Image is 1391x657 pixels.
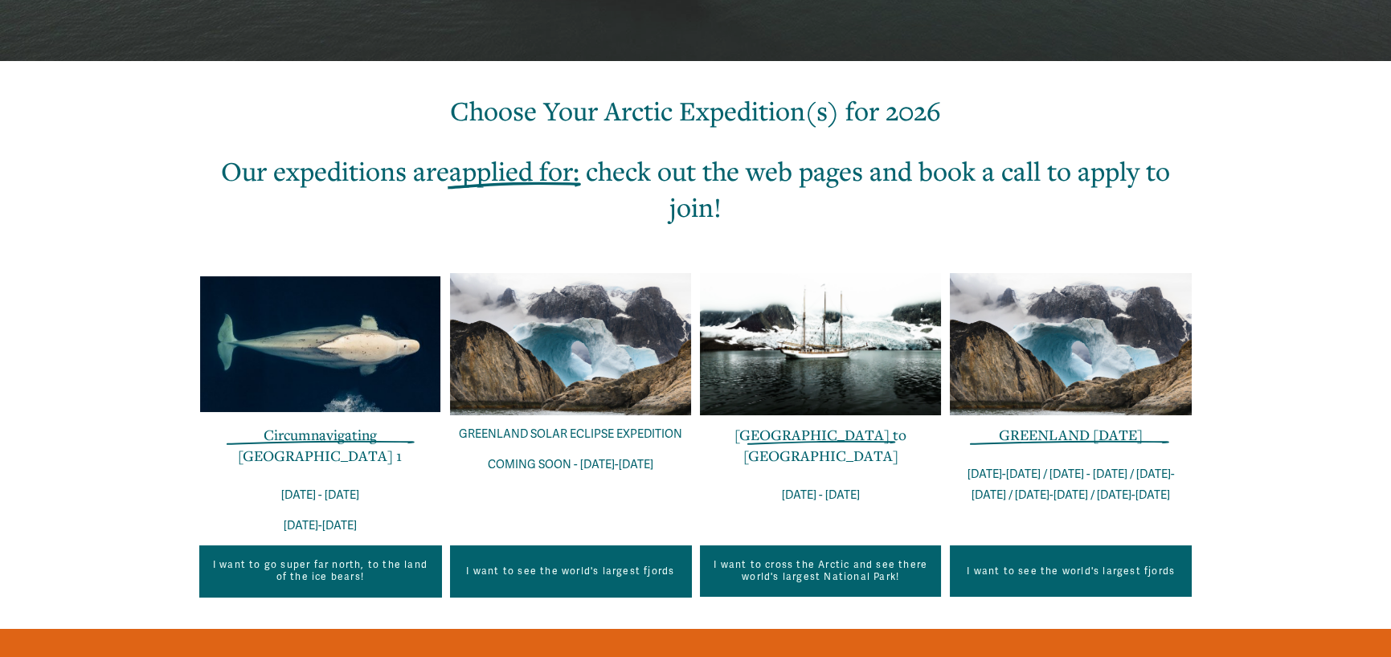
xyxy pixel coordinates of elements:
[950,464,1191,506] p: [DATE]-[DATE] / [DATE] - [DATE] / [DATE]-[DATE] / [DATE]-[DATE] / [DATE]-[DATE]
[734,425,906,465] a: [GEOGRAPHIC_DATA] to [GEOGRAPHIC_DATA]
[238,425,402,465] a: Circumnavigating [GEOGRAPHIC_DATA] 1
[449,153,573,188] span: applied for
[450,455,691,475] p: COMING SOON - [DATE]-[DATE]
[199,92,1192,129] h2: Choose Your Arctic Expedition(s) for 2026
[199,485,440,506] p: [DATE] - [DATE]
[199,545,440,597] a: I want to go super far north, to the land of the ice bears!
[450,545,691,597] a: I want to see the world's largest fjords
[450,424,691,445] p: GREENLAND SOLAR ECLIPSE EXPEDITION
[199,516,440,537] p: [DATE]-[DATE]
[999,425,1143,444] span: GREENLAND [DATE]
[199,153,1192,225] h2: Our expeditions are : check out the web pages and book a call to apply to join!
[700,545,941,597] a: I want to cross the Arctic and see there world's largest National Park!
[950,545,1191,597] a: I want to see the world's largest fjords
[700,485,941,506] p: [DATE] - [DATE]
